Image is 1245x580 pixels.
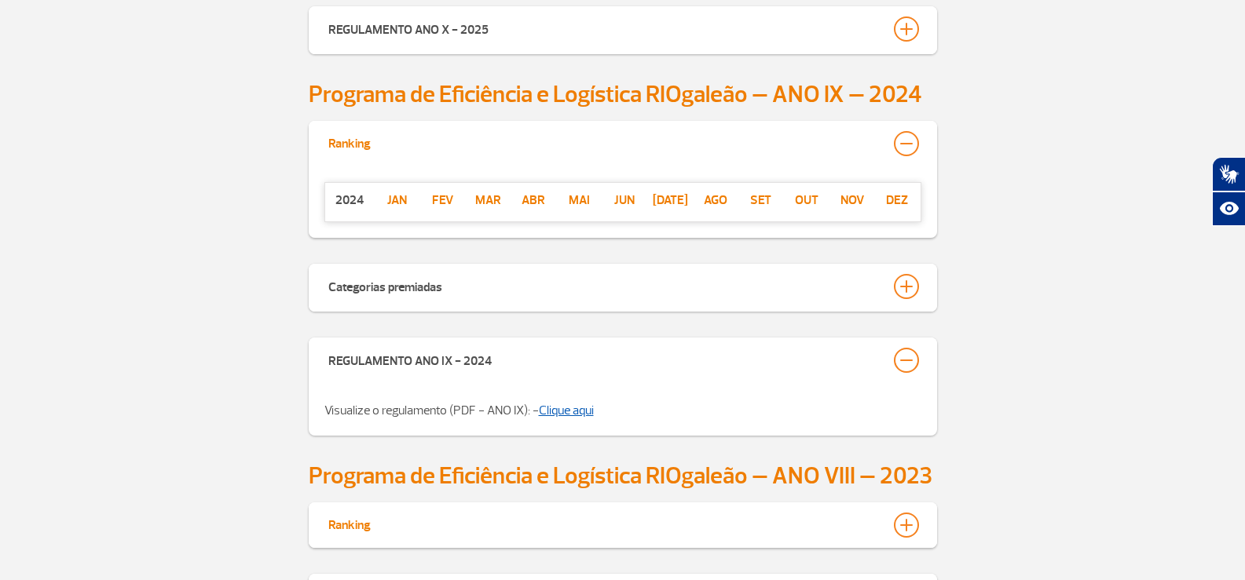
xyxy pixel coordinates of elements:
[1212,192,1245,226] button: Abrir recursos assistivos.
[328,348,492,370] div: REGULAMENTO ANO IX - 2024
[328,513,371,533] div: Ranking
[328,16,918,42] button: REGULAMENTO ANO X - 2025
[647,191,693,210] a: [DATE]
[328,273,918,300] button: Categorias premiadas
[324,401,921,420] p: Visualize o regulamento (PDF - ANO IX): -
[602,191,647,210] a: Jun
[328,347,918,374] button: REGULAMENTO ANO IX - 2024
[328,16,489,38] div: REGULAMENTO ANO X - 2025
[556,191,602,210] a: Mai
[328,274,442,296] div: Categorias premiadas
[693,191,738,210] a: ago
[328,131,371,151] div: Ranking
[829,191,875,210] a: nov
[309,80,937,109] h2: Programa de Eficiência e Logística RIOgaleão – ANO IX – 2024
[465,191,511,210] a: Mar
[1212,157,1245,192] button: Abrir tradutor de língua de sinais.
[784,191,829,210] a: out
[1212,157,1245,226] div: Plugin de acessibilidade da Hand Talk.
[325,191,375,210] p: 2024
[738,191,784,210] a: set
[420,191,466,210] a: Fev
[328,512,918,538] button: Ranking
[511,191,556,210] a: Abr
[328,130,918,157] button: Ranking
[875,191,921,210] a: dez
[539,403,594,418] a: Clique aqui
[309,461,937,491] h2: Programa de Eficiência e Logística RIOgaleão – ANO VIII – 2023
[375,191,420,210] a: jan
